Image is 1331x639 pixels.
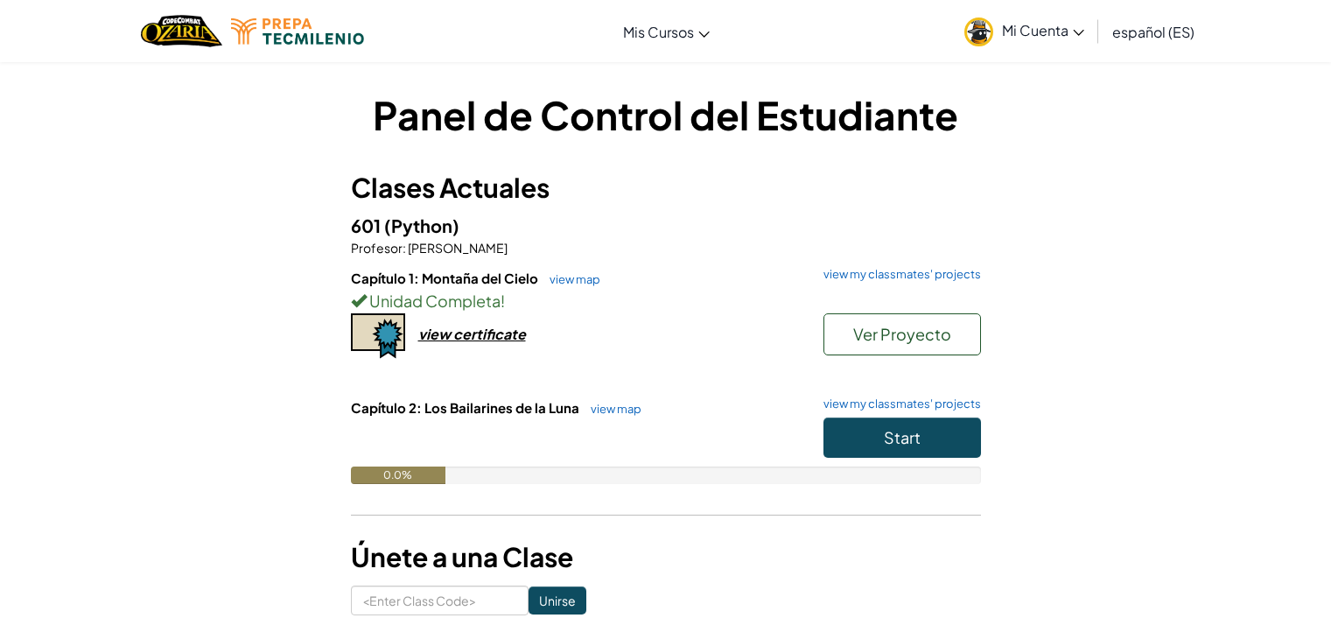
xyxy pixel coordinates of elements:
input: Unirse [529,586,586,614]
a: Ozaria by CodeCombat logo [141,13,222,49]
span: Mis Cursos [623,23,694,41]
img: Home [141,13,222,49]
img: certificate-icon.png [351,313,405,359]
span: Capítulo 1: Montaña del Cielo [351,270,541,286]
a: view map [541,272,600,286]
a: view map [582,402,641,416]
span: Capítulo 2: Los Bailarines de la Luna [351,399,582,416]
a: Mi Cuenta [956,4,1093,59]
span: 601 [351,214,384,236]
span: Ver Proyecto [853,324,951,344]
a: view certificate [351,325,526,343]
button: Ver Proyecto [823,313,981,355]
span: Unidad Completa [367,291,501,311]
div: 0.0% [351,467,445,484]
span: ! [501,291,505,311]
span: Start [884,427,921,447]
a: español (ES) [1103,8,1203,55]
a: Mis Cursos [614,8,718,55]
span: (Python) [384,214,459,236]
span: español (ES) [1112,23,1194,41]
img: avatar [964,18,993,46]
span: Mi Cuenta [1002,21,1084,39]
img: Tecmilenio logo [231,18,364,45]
input: <Enter Class Code> [351,586,529,615]
a: view my classmates' projects [815,269,981,280]
button: Start [823,418,981,458]
h3: Únete a una Clase [351,537,981,577]
span: : [403,240,406,256]
a: view my classmates' projects [815,398,981,410]
span: Profesor [351,240,403,256]
h3: Clases Actuales [351,168,981,207]
span: [PERSON_NAME] [406,240,508,256]
div: view certificate [418,325,526,343]
h1: Panel de Control del Estudiante [351,88,981,142]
